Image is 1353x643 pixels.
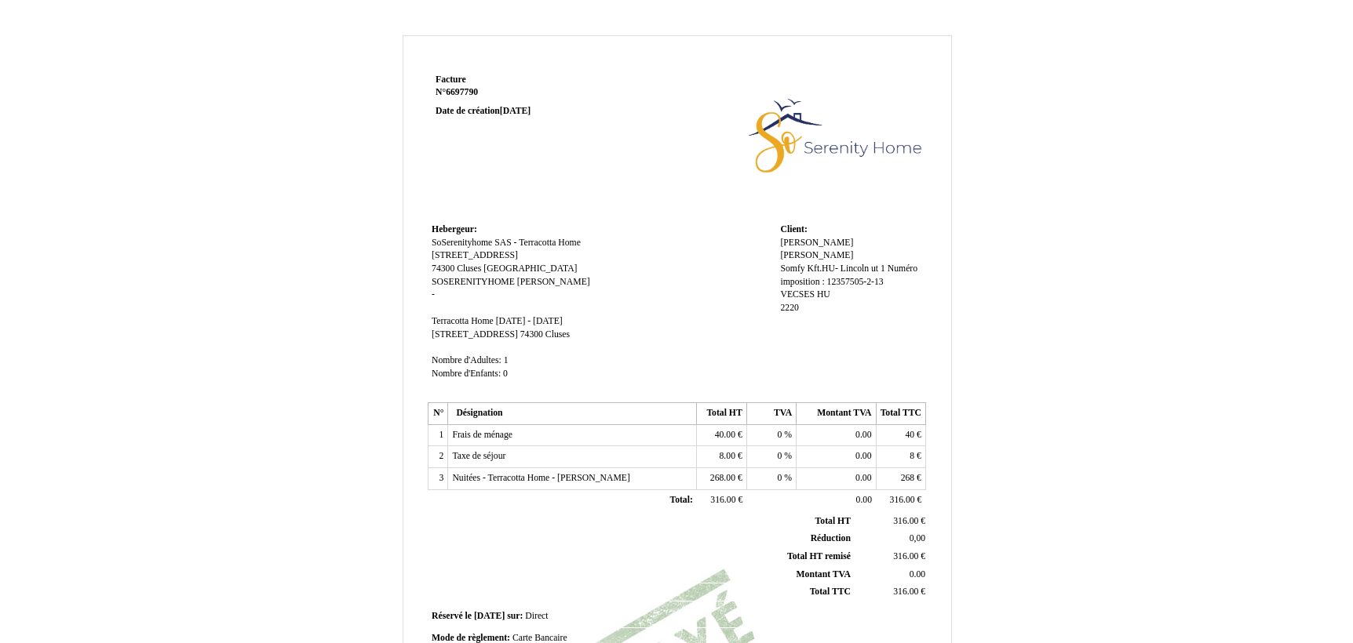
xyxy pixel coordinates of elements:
[797,569,851,579] span: Montant TVA
[746,424,796,446] td: %
[910,533,925,543] span: 0,00
[876,403,925,425] th: Total TTC
[780,263,917,287] span: Somfy Kft.HU- Lincoln ut 1 Numéro imposition : 12357505-2-13
[856,495,872,505] span: 0.00
[525,611,548,621] span: Direct
[432,224,477,234] span: Hebergeur:
[429,468,448,490] td: 3
[910,451,914,461] span: 8
[503,369,508,379] span: 0
[500,106,531,116] span: [DATE]
[446,87,478,97] span: 6697790
[432,238,581,248] span: SoSerenityhome SAS - Terracotta Home
[697,424,746,446] td: €
[780,289,815,300] span: VECSES
[905,430,914,440] span: 40
[669,495,692,505] span: Total:
[876,489,925,511] td: €
[815,516,851,526] span: Total HT
[855,451,871,461] span: 0.00
[855,473,871,483] span: 0.00
[474,611,505,621] span: [DATE]
[436,106,531,116] strong: Date de création
[697,468,746,490] td: €
[545,329,570,340] span: Cluses
[429,424,448,446] td: 1
[448,403,697,425] th: Désignation
[855,430,871,440] span: 0.00
[697,489,746,511] td: €
[811,533,851,543] span: Réduction
[817,289,830,300] span: HU
[429,446,448,468] td: 2
[483,263,577,274] span: [GEOGRAPHIC_DATA]
[512,633,567,643] span: Carte Bancaire
[746,468,796,490] td: %
[893,516,918,526] span: 316.00
[876,446,925,468] td: €
[710,495,735,505] span: 316.00
[432,289,435,300] span: -
[517,277,590,287] span: [PERSON_NAME]
[890,495,915,505] span: 316.00
[893,551,918,561] span: 316.00
[432,611,472,621] span: Réservé le
[452,473,630,483] span: Nuitées - Terracotta Home - [PERSON_NAME]
[854,513,928,530] td: €
[504,355,509,365] span: 1
[432,369,501,379] span: Nombre d'Enfants:
[780,224,807,234] span: Client:
[720,451,735,461] span: 8.00
[876,424,925,446] td: €
[746,446,796,468] td: %
[520,329,543,340] span: 74300
[452,430,512,440] span: Frais de ménage
[507,611,523,621] span: sur:
[697,446,746,468] td: €
[910,569,925,579] span: 0.00
[432,250,518,260] span: [STREET_ADDRESS]
[715,430,735,440] span: 40.00
[797,403,876,425] th: Montant TVA
[901,473,915,483] span: 268
[452,451,505,461] span: Taxe de séjour
[876,468,925,490] td: €
[457,263,481,274] span: Cluses
[780,303,798,313] span: 2220
[778,473,782,483] span: 0
[746,403,796,425] th: TVA
[432,329,518,340] span: [STREET_ADDRESS]
[810,587,851,597] span: Total TTC
[710,473,735,483] span: 268.00
[748,74,922,191] img: logo
[436,86,623,99] strong: N°
[778,451,782,461] span: 0
[429,403,448,425] th: N°
[432,263,454,274] span: 74300
[780,238,853,248] span: [PERSON_NAME]
[778,430,782,440] span: 0
[432,633,510,643] span: Mode de règlement:
[436,74,466,85] span: Facture
[787,551,851,561] span: Total HT remisé
[893,587,918,597] span: 316.00
[432,355,501,365] span: Nombre d'Adultes:
[854,583,928,601] td: €
[854,547,928,565] td: €
[697,403,746,425] th: Total HT
[496,316,563,326] span: [DATE] - [DATE]
[780,250,853,260] span: [PERSON_NAME]
[432,316,494,326] span: Terracotta Home
[432,277,515,287] span: SOSERENITYHOME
